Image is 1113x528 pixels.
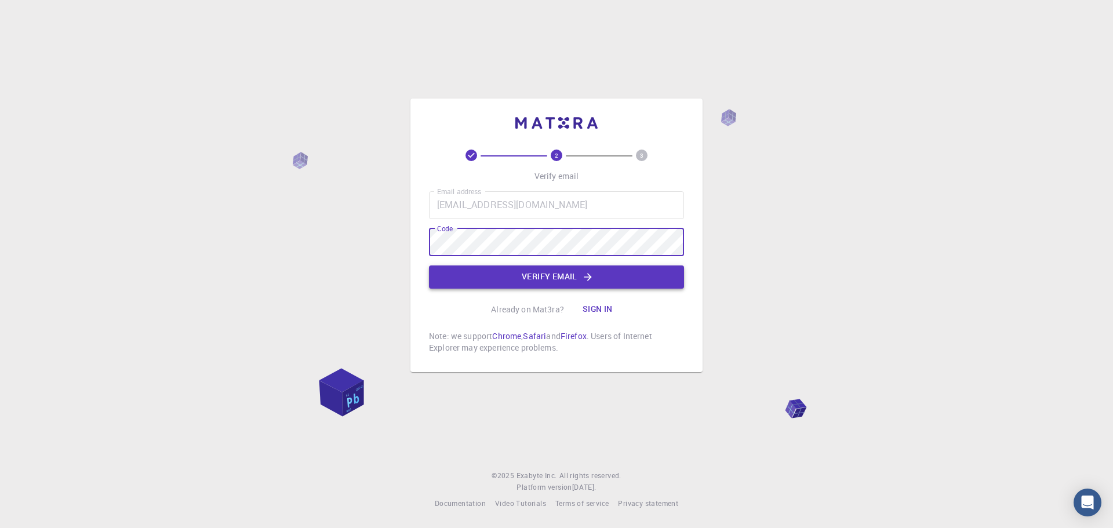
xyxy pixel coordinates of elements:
[517,470,557,482] a: Exabyte Inc.
[437,224,453,234] label: Code
[640,151,643,159] text: 3
[429,330,684,354] p: Note: we support , and . Users of Internet Explorer may experience problems.
[492,330,521,341] a: Chrome
[555,498,609,508] span: Terms of service
[561,330,587,341] a: Firefox
[555,151,558,159] text: 2
[517,471,557,480] span: Exabyte Inc.
[555,498,609,509] a: Terms of service
[573,298,622,321] button: Sign in
[435,498,486,509] a: Documentation
[572,482,596,491] span: [DATE] .
[523,330,546,341] a: Safari
[517,482,572,493] span: Platform version
[618,498,678,508] span: Privacy statement
[572,482,596,493] a: [DATE].
[495,498,546,509] a: Video Tutorials
[1074,489,1101,516] div: Open Intercom Messenger
[618,498,678,509] a: Privacy statement
[491,304,564,315] p: Already on Mat3ra?
[437,187,481,196] label: Email address
[429,265,684,289] button: Verify email
[492,470,516,482] span: © 2025
[534,170,579,182] p: Verify email
[559,470,621,482] span: All rights reserved.
[495,498,546,508] span: Video Tutorials
[435,498,486,508] span: Documentation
